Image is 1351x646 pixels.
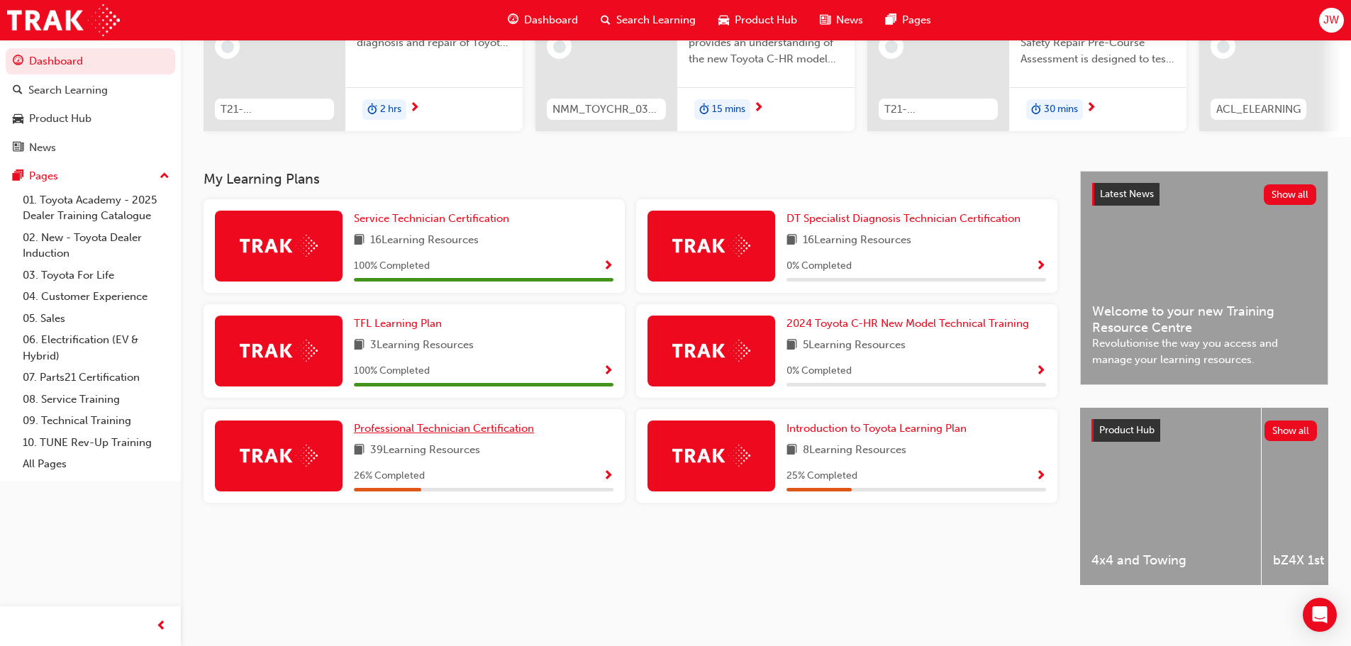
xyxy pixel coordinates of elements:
[786,258,852,274] span: 0 % Completed
[354,316,447,332] a: TFL Learning Plan
[17,227,175,264] a: 02. New - Toyota Dealer Induction
[6,106,175,132] a: Product Hub
[1035,362,1046,380] button: Show Progress
[354,468,425,484] span: 26 % Completed
[803,442,906,460] span: 8 Learning Resources
[13,170,23,183] span: pages-icon
[672,445,750,467] img: Trak
[7,4,120,36] img: Trak
[354,232,365,250] span: book-icon
[672,235,750,257] img: Trak
[17,264,175,286] a: 03. Toyota For Life
[1035,257,1046,275] button: Show Progress
[786,442,797,460] span: book-icon
[354,421,540,437] a: Professional Technician Certification
[221,101,328,118] span: T21-FOD_HVIS_PREREQ
[380,101,401,118] span: 2 hrs
[1035,365,1046,378] span: Show Progress
[29,140,56,156] div: News
[6,45,175,163] button: DashboardSearch LearningProduct HubNews
[884,101,992,118] span: T21-PTHV_HYBRID_PRE_EXAM
[6,77,175,104] a: Search Learning
[6,135,175,161] a: News
[1086,102,1096,115] span: next-icon
[786,316,1035,332] a: 2024 Toyota C-HR New Model Technical Training
[354,258,430,274] span: 100 % Completed
[1092,335,1316,367] span: Revolutionise the way you access and manage your learning resources.
[496,6,589,35] a: guage-iconDashboard
[1319,8,1344,33] button: JW
[17,189,175,227] a: 01. Toyota Academy - 2025 Dealer Training Catalogue
[370,442,480,460] span: 39 Learning Resources
[13,84,23,97] span: search-icon
[17,329,175,367] a: 06. Electrification (EV & Hybrid)
[160,167,169,186] span: up-icon
[885,40,898,53] span: learningRecordVerb_NONE-icon
[1264,421,1318,441] button: Show all
[1035,260,1046,273] span: Show Progress
[354,363,430,379] span: 100 % Completed
[735,12,797,28] span: Product Hub
[1216,101,1301,118] span: ACL_ELEARNING
[553,40,566,53] span: learningRecordVerb_NONE-icon
[1080,171,1328,385] a: Latest NewsShow allWelcome to your new Training Resource CentreRevolutionise the way you access a...
[707,6,808,35] a: car-iconProduct Hub
[603,467,613,485] button: Show Progress
[1264,184,1317,205] button: Show all
[672,340,750,362] img: Trak
[786,468,857,484] span: 25 % Completed
[240,340,318,362] img: Trak
[370,232,479,250] span: 16 Learning Resources
[712,101,745,118] span: 15 mins
[803,337,906,355] span: 5 Learning Resources
[1092,183,1316,206] a: Latest NewsShow all
[1217,40,1230,53] span: learningRecordVerb_NONE-icon
[786,363,852,379] span: 0 % Completed
[1080,408,1261,585] a: 4x4 and Towing
[354,317,442,330] span: TFL Learning Plan
[156,618,167,635] span: prev-icon
[603,260,613,273] span: Show Progress
[370,337,474,355] span: 3 Learning Resources
[589,6,707,35] a: search-iconSearch Learning
[808,6,874,35] a: news-iconNews
[6,163,175,189] button: Pages
[13,113,23,126] span: car-icon
[718,11,729,29] span: car-icon
[17,367,175,389] a: 07. Parts21 Certification
[367,101,377,119] span: duration-icon
[524,12,578,28] span: Dashboard
[221,40,234,53] span: learningRecordVerb_NONE-icon
[603,365,613,378] span: Show Progress
[786,421,972,437] a: Introduction to Toyota Learning Plan
[354,212,509,225] span: Service Technician Certification
[616,12,696,28] span: Search Learning
[204,171,1057,187] h3: My Learning Plans
[6,48,175,74] a: Dashboard
[17,410,175,432] a: 09. Technical Training
[1100,188,1154,200] span: Latest News
[1035,470,1046,483] span: Show Progress
[699,101,709,119] span: duration-icon
[1092,303,1316,335] span: Welcome to your new Training Resource Centre
[29,168,58,184] div: Pages
[786,422,967,435] span: Introduction to Toyota Learning Plan
[820,11,830,29] span: news-icon
[1031,101,1041,119] span: duration-icon
[689,19,843,67] span: This eLearning module provides an understanding of the new Toyota C-HR model line-up and their Ka...
[753,102,764,115] span: next-icon
[354,337,365,355] span: book-icon
[552,101,660,118] span: NMM_TOYCHR_032024_MODULE_1
[786,212,1021,225] span: DT Specialist Diagnosis Technician Certification
[1091,552,1250,569] span: 4x4 and Towing
[17,432,175,454] a: 10. TUNE Rev-Up Training
[1035,467,1046,485] button: Show Progress
[1091,419,1317,442] a: Product HubShow all
[508,11,518,29] span: guage-icon
[29,111,91,127] div: Product Hub
[1021,19,1175,67] span: The Hybrid Fundamentals & Safety Repair Pre-Course Assessment is designed to test your learning a...
[240,235,318,257] img: Trak
[17,389,175,411] a: 08. Service Training
[603,257,613,275] button: Show Progress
